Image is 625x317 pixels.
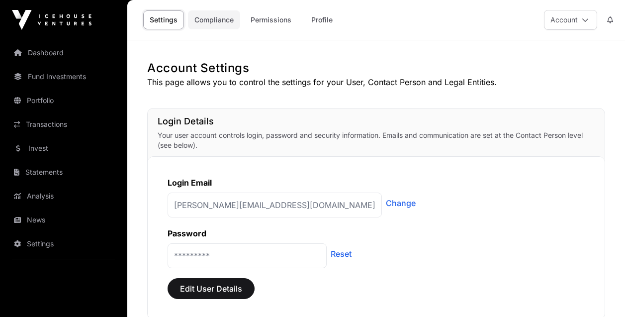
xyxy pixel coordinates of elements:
[180,283,242,295] span: Edit User Details
[168,228,206,238] label: Password
[8,42,119,64] a: Dashboard
[575,269,625,317] iframe: Chat Widget
[188,10,240,29] a: Compliance
[8,209,119,231] a: News
[147,76,605,88] p: This page allows you to control the settings for your User, Contact Person and Legal Entities.
[386,197,416,209] a: Change
[8,90,119,111] a: Portfolio
[8,66,119,88] a: Fund Investments
[544,10,597,30] button: Account
[143,10,184,29] a: Settings
[8,161,119,183] a: Statements
[8,185,119,207] a: Analysis
[168,278,255,299] button: Edit User Details
[168,193,382,217] p: [PERSON_NAME][EMAIL_ADDRESS][DOMAIN_NAME]
[12,10,91,30] img: Icehouse Ventures Logo
[158,130,595,150] p: Your user account controls login, password and security information. Emails and communication are...
[302,10,342,29] a: Profile
[244,10,298,29] a: Permissions
[158,114,595,128] h1: Login Details
[8,233,119,255] a: Settings
[168,178,212,188] label: Login Email
[8,137,119,159] a: Invest
[147,60,605,76] h1: Account Settings
[8,113,119,135] a: Transactions
[331,248,352,260] a: Reset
